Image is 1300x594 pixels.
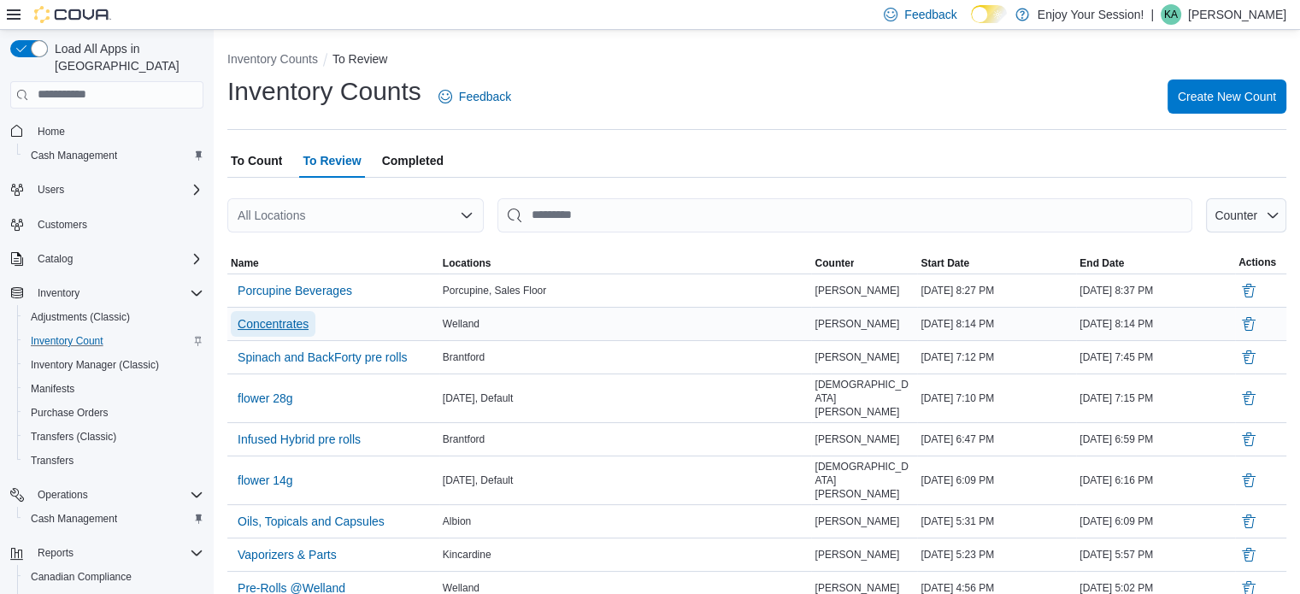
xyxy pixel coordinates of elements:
span: Completed [382,144,444,178]
a: Purchase Orders [24,403,115,423]
a: Inventory Manager (Classic) [24,355,166,375]
button: Operations [31,485,95,505]
button: Inventory [3,281,210,305]
span: Manifests [31,382,74,396]
span: Concentrates [238,315,309,332]
div: [DATE] 5:57 PM [1076,544,1235,565]
button: Oils, Topicals and Capsules [231,509,391,534]
span: Inventory Manager (Classic) [31,358,159,372]
span: Transfers (Classic) [31,430,116,444]
p: [PERSON_NAME] [1188,4,1286,25]
span: Feedback [459,88,511,105]
span: Adjustments (Classic) [24,307,203,327]
span: Inventory Manager (Classic) [24,355,203,375]
button: Locations [439,253,812,273]
span: flower 14g [238,472,293,489]
button: Concentrates [231,311,315,337]
button: Delete [1238,470,1259,491]
button: Inventory Count [17,329,210,353]
a: Cash Management [24,145,124,166]
button: Purchase Orders [17,401,210,425]
button: Manifests [17,377,210,401]
div: [DATE] 6:59 PM [1076,429,1235,450]
span: Transfers [24,450,203,471]
span: Start Date [921,256,969,270]
button: Create New Count [1168,79,1286,114]
span: Inventory [31,283,203,303]
button: End Date [1076,253,1235,273]
button: Catalog [31,249,79,269]
span: Purchase Orders [31,406,109,420]
button: Inventory Manager (Classic) [17,353,210,377]
span: [PERSON_NAME] [815,432,899,446]
button: flower 28g [231,385,300,411]
button: Delete [1238,280,1259,301]
img: Cova [34,6,111,23]
button: Inventory Counts [227,52,318,66]
nav: An example of EuiBreadcrumbs [227,50,1286,71]
div: [DATE] 6:16 PM [1076,470,1235,491]
button: Delete [1238,388,1259,409]
span: Counter [1215,209,1257,222]
a: Manifests [24,379,81,399]
button: Delete [1238,314,1259,334]
span: End Date [1079,256,1124,270]
button: Transfers [17,449,210,473]
button: Delete [1238,511,1259,532]
span: Canadian Compliance [31,570,132,584]
span: Reports [31,543,203,563]
span: Cash Management [24,509,203,529]
button: Start Date [917,253,1076,273]
span: Canadian Compliance [24,567,203,587]
a: Home [31,121,72,142]
span: Users [38,183,64,197]
span: Catalog [31,249,203,269]
div: Welland [439,314,812,334]
span: Locations [443,256,491,270]
a: Adjustments (Classic) [24,307,137,327]
div: [DATE] 5:23 PM [917,544,1076,565]
span: [PERSON_NAME] [815,515,899,528]
span: Cash Management [31,512,117,526]
button: flower 14g [231,468,300,493]
button: Delete [1238,429,1259,450]
button: Inventory [31,283,86,303]
span: Inventory [38,286,79,300]
div: [DATE] 7:45 PM [1076,347,1235,368]
span: Purchase Orders [24,403,203,423]
button: Transfers (Classic) [17,425,210,449]
a: Canadian Compliance [24,567,138,587]
span: Feedback [904,6,956,23]
span: Actions [1238,256,1276,269]
button: Users [31,179,71,200]
div: Brantford [439,429,812,450]
span: Infused Hybrid pre rolls [238,431,361,448]
button: Delete [1238,347,1259,368]
span: Transfers [31,454,74,468]
button: Spinach and BackForty pre rolls [231,344,414,370]
button: Porcupine Beverages [231,278,359,303]
p: Enjoy Your Session! [1038,4,1144,25]
button: To Review [332,52,388,66]
div: [DATE], Default [439,470,812,491]
span: Customers [38,218,87,232]
span: Create New Count [1178,88,1276,105]
span: To Review [303,144,361,178]
button: Adjustments (Classic) [17,305,210,329]
div: [DATE] 6:09 PM [1076,511,1235,532]
span: Vaporizers & Parts [238,546,337,563]
span: Porcupine Beverages [238,282,352,299]
a: Cash Management [24,509,124,529]
span: KA [1164,4,1178,25]
button: Cash Management [17,507,210,531]
div: [DATE] 7:10 PM [917,388,1076,409]
span: [PERSON_NAME] [815,284,899,297]
button: Reports [3,541,210,565]
div: Albion [439,511,812,532]
span: Cash Management [24,145,203,166]
a: Transfers (Classic) [24,426,123,447]
div: [DATE] 7:12 PM [917,347,1076,368]
span: [PERSON_NAME] [815,350,899,364]
span: Oils, Topicals and Capsules [238,513,385,530]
